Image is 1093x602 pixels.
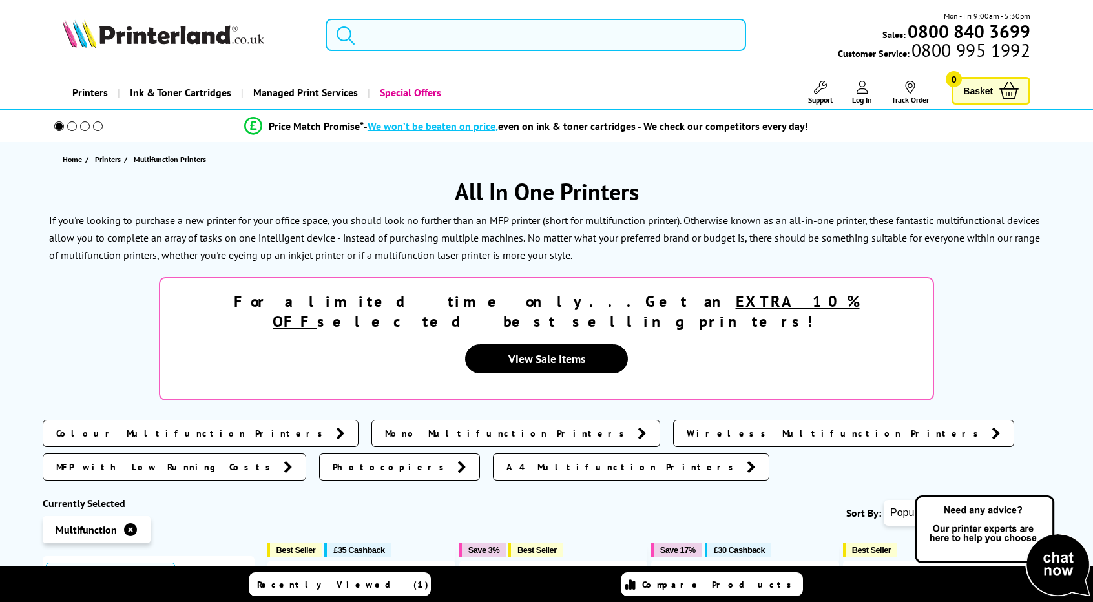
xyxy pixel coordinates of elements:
[249,572,431,596] a: Recently Viewed (1)
[130,76,231,109] span: Ink & Toner Cartridges
[368,76,451,109] a: Special Offers
[508,543,563,557] button: Best Seller
[36,115,1016,138] li: modal_Promise
[364,119,808,132] div: - even on ink & toner cartridges - We check our competitors every day!
[843,543,898,557] button: Best Seller
[506,461,740,473] span: A4 Multifunction Printers
[963,82,993,99] span: Basket
[43,497,255,510] div: Currently Selected
[621,572,803,596] a: Compare Products
[241,76,368,109] a: Managed Print Services
[906,25,1030,37] a: 0800 840 3699
[63,19,264,48] img: Printerland Logo
[714,545,765,555] span: £30 Cashback
[276,545,316,555] span: Best Seller
[660,545,696,555] span: Save 17%
[517,545,557,555] span: Best Seller
[687,427,985,440] span: Wireless Multifunction Printers
[468,545,499,555] span: Save 3%
[43,176,1050,207] h1: All In One Printers
[651,543,702,557] button: Save 17%
[673,420,1014,447] a: Wireless Multifunction Printers
[882,28,906,41] span: Sales:
[705,543,771,557] button: £30 Cashback
[952,77,1030,105] a: Basket 0
[642,579,798,590] span: Compare Products
[838,44,1030,59] span: Customer Service:
[43,453,306,481] a: MFP with Low Running Costs
[269,119,364,132] span: Price Match Promise*
[95,152,124,166] a: Printers
[368,119,498,132] span: We won’t be beaten on price,
[324,543,391,557] button: £35 Cashback
[56,523,117,536] span: Multifunction
[43,420,359,447] a: Colour Multifunction Printers
[273,291,860,331] u: EXTRA 10% OFF
[912,493,1093,599] img: Open Live Chat window
[56,427,329,440] span: Colour Multifunction Printers
[134,154,206,164] span: Multifunction Printers
[852,95,872,105] span: Log In
[852,545,891,555] span: Best Seller
[49,214,1040,244] p: If you're looking to purchase a new printer for your office space, you should look no further tha...
[808,95,833,105] span: Support
[852,81,872,105] a: Log In
[118,76,241,109] a: Ink & Toner Cartridges
[319,453,480,481] a: Photocopiers
[63,152,85,166] a: Home
[944,10,1030,22] span: Mon - Fri 9:00am - 5:30pm
[333,461,451,473] span: Photocopiers
[267,543,322,557] button: Best Seller
[49,231,1040,262] p: No matter what your preferred brand or budget is, there should be something suitable for everyone...
[465,344,628,373] a: View Sale Items
[257,579,429,590] span: Recently Viewed (1)
[946,71,962,87] span: 0
[56,461,277,473] span: MFP with Low Running Costs
[908,19,1030,43] b: 0800 840 3699
[891,81,929,105] a: Track Order
[459,543,506,557] button: Save 3%
[385,427,631,440] span: Mono Multifunction Printers
[846,506,881,519] span: Sort By:
[493,453,769,481] a: A4 Multifunction Printers
[63,76,118,109] a: Printers
[808,81,833,105] a: Support
[910,44,1030,56] span: 0800 995 1992
[333,545,384,555] span: £35 Cashback
[371,420,660,447] a: Mono Multifunction Printers
[234,291,860,331] strong: For a limited time only...Get an selected best selling printers!
[95,152,121,166] span: Printers
[63,19,309,50] a: Printerland Logo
